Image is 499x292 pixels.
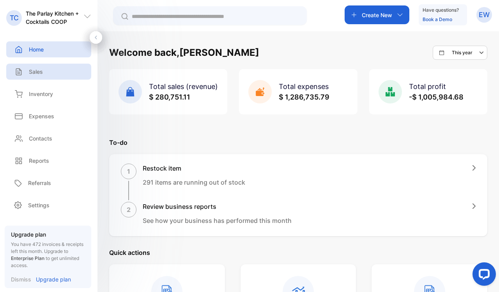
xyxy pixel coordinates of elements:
button: EW [476,5,492,24]
span: Total sales (revenue) [149,82,218,91]
p: Referrals [28,179,51,187]
span: $ 280,751.11 [149,93,190,101]
p: Inventory [29,90,53,98]
p: To-do [109,138,487,147]
p: Have questions? [423,6,459,14]
p: You have 472 invoices & receipts left this month. [11,241,85,269]
span: -$ 1,005,984.68 [409,93,464,101]
p: Reports [29,157,49,165]
p: TC [10,13,19,23]
h1: Review business reports [143,202,292,211]
button: This year [433,46,487,60]
p: EW [479,10,490,20]
a: Upgrade plan [31,275,71,283]
button: Create New [345,5,409,24]
a: Book a Demo [423,16,452,22]
p: 2 [127,205,131,214]
p: Quick actions [109,248,487,257]
h1: Welcome back, [PERSON_NAME] [109,46,259,60]
span: Enterprise Plan [11,255,44,261]
p: This year [452,49,472,56]
p: 291 items are running out of stock [143,178,245,187]
p: Create New [362,11,392,19]
p: Expenses [29,112,54,120]
p: Dismiss [11,275,31,283]
p: Upgrade plan [11,230,85,239]
p: Sales [29,68,43,76]
p: Settings [28,201,50,209]
iframe: LiveChat chat widget [466,259,499,292]
p: The Parlay Kitchen + Cocktails COOP [26,9,83,26]
h1: Restock item [143,164,245,173]
span: Total profit [409,82,446,91]
span: $ 1,286,735.79 [279,93,329,101]
p: Contacts [29,134,52,142]
span: Total expenses [279,82,329,91]
p: Home [29,45,44,53]
p: 1 [127,167,130,176]
p: Upgrade plan [36,275,71,283]
p: See how your business has performed this month [143,216,292,225]
span: Upgrade to to get unlimited access. [11,248,79,268]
